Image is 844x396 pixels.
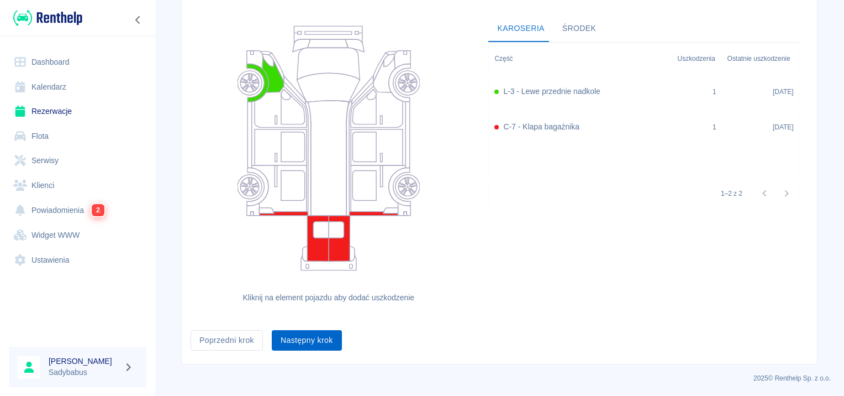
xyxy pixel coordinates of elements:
a: Renthelp logo [9,9,82,27]
a: Dashboard [9,50,146,75]
a: Ustawienia [9,248,146,273]
div: Część [489,43,672,74]
img: Renthelp logo [13,9,82,27]
div: Część [494,43,513,74]
div: Uszkodzenia [678,43,715,74]
p: Sadybabus [49,367,119,378]
h6: C-7 - Klapa bagażnika [503,121,579,133]
a: Rezerwacje [9,99,146,124]
button: Karoseria [488,15,553,42]
button: Następny krok [272,330,342,351]
div: 1 [713,87,716,97]
a: Flota [9,124,146,149]
a: Powiadomienia2 [9,197,146,223]
div: [DATE] [722,74,799,110]
a: Klienci [9,173,146,198]
p: 1–2 z 2 [721,189,742,199]
a: Widget WWW [9,223,146,248]
button: Środek [553,15,605,42]
p: 2025 © Renthelp Sp. z o.o. [168,373,831,383]
h6: [PERSON_NAME] [49,356,119,367]
a: Serwisy [9,148,146,173]
button: Zwiń nawigację [130,13,146,27]
div: Uszkodzenia [672,43,722,74]
button: Poprzedni krok [191,330,263,351]
div: [DATE] [722,110,799,145]
h6: Kliknij na element pojazdu aby dodać uszkodzenie [199,292,457,304]
h6: L-3 - Lewe przednie nadkole [503,86,600,97]
a: Kalendarz [9,75,146,100]
div: Ostatnie uszkodzenie [722,43,799,74]
div: 1 [713,122,716,132]
div: Ostatnie uszkodzenie [727,43,790,74]
span: 2 [92,204,104,216]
